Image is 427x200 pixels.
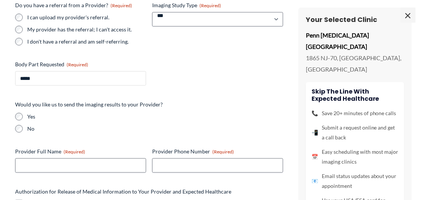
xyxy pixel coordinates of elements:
[199,3,221,8] span: (Required)
[15,148,146,155] label: Provider Full Name
[27,26,146,33] label: My provider has the referral; I can't access it.
[312,128,318,137] span: 📲
[64,149,85,155] span: (Required)
[306,15,404,24] h3: Your Selected Clinic
[312,176,318,186] span: 📧
[312,108,399,118] li: Save 20+ minutes of phone calls
[401,8,416,23] span: ×
[152,2,283,9] label: Imaging Study Type
[111,3,132,8] span: (Required)
[212,149,234,155] span: (Required)
[312,171,399,191] li: Email status updates about your appointment
[27,14,146,21] label: I can upload my provider's referral.
[306,30,404,52] p: Penn [MEDICAL_DATA] [GEOGRAPHIC_DATA]
[15,101,163,108] legend: Would you like us to send the imaging results to your Provider?
[312,123,399,142] li: Submit a request online and get a call back
[306,52,404,75] p: 1865 NJ-70, [GEOGRAPHIC_DATA], [GEOGRAPHIC_DATA]
[67,62,88,67] span: (Required)
[312,147,399,167] li: Easy scheduling with most major imaging clinics
[312,88,399,102] h4: Skip the line with Expected Healthcare
[15,188,231,195] legend: Authorization for Release of Medical Information to Your Provider and Expected Healthcare
[15,61,146,68] label: Body Part Requested
[27,125,283,133] label: No
[312,108,318,118] span: 📞
[27,38,146,45] label: I don't have a referral and am self-referring.
[152,148,283,155] label: Provider Phone Number
[15,2,132,9] legend: Do you have a referral from a Provider?
[312,152,318,162] span: 📅
[27,113,283,120] label: Yes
